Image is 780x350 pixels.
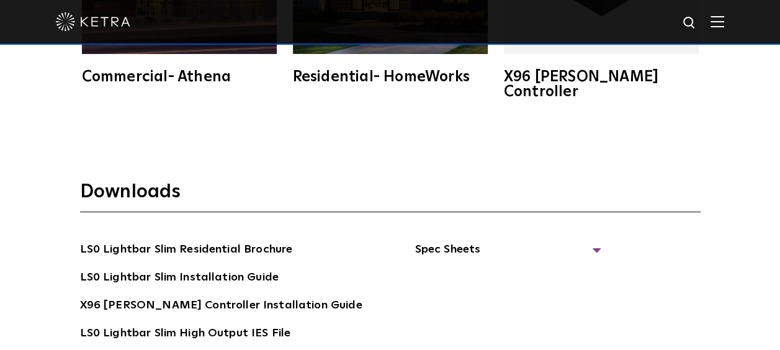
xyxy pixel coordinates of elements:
[80,325,291,344] a: LS0 Lightbar Slim High Output IES File
[415,241,601,268] span: Spec Sheets
[682,16,697,31] img: search icon
[80,297,362,316] a: X96 [PERSON_NAME] Controller Installation Guide
[80,180,701,212] h3: Downloads
[56,12,130,31] img: ketra-logo-2019-white
[504,70,699,99] div: X96 [PERSON_NAME] Controller
[293,70,488,84] div: Residential- HomeWorks
[82,70,277,84] div: Commercial- Athena
[711,16,724,27] img: Hamburger%20Nav.svg
[80,241,293,261] a: LS0 Lightbar Slim Residential Brochure
[80,269,279,289] a: LS0 Lightbar Slim Installation Guide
